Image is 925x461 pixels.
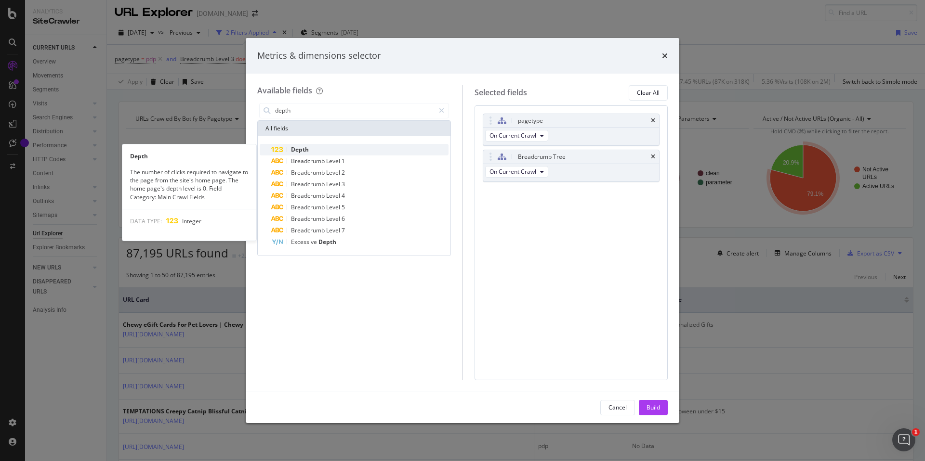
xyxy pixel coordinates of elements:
[246,38,679,423] div: modal
[291,203,326,211] span: Breadcrumb
[342,203,345,211] span: 5
[342,215,345,223] span: 6
[892,428,915,451] iframe: Intercom live chat
[122,152,256,160] div: Depth
[489,131,536,140] span: On Current Crawl
[291,145,309,154] span: Depth
[274,103,435,118] input: Search by field name
[518,152,566,162] div: Breadcrumb Tree
[342,157,345,165] span: 1
[485,130,548,141] button: On Current Crawl
[326,192,342,200] span: Level
[326,157,342,165] span: Level
[629,85,668,101] button: Clear All
[257,50,381,62] div: Metrics & dimensions selector
[326,226,342,234] span: Level
[489,167,536,176] span: On Current Crawl
[291,226,326,234] span: Breadcrumb
[662,50,668,62] div: times
[608,403,627,411] div: Cancel
[651,118,655,124] div: times
[342,192,345,200] span: 4
[318,238,336,246] span: Depth
[291,180,326,188] span: Breadcrumb
[291,168,326,177] span: Breadcrumb
[291,238,318,246] span: Excessive
[342,226,345,234] span: 7
[291,157,326,165] span: Breadcrumb
[647,403,660,411] div: Build
[291,215,326,223] span: Breadcrumb
[518,116,543,126] div: pagetype
[639,400,668,415] button: Build
[637,89,660,97] div: Clear All
[912,428,920,436] span: 1
[342,180,345,188] span: 3
[483,150,660,182] div: Breadcrumb TreetimesOn Current Crawl
[600,400,635,415] button: Cancel
[326,215,342,223] span: Level
[485,166,548,178] button: On Current Crawl
[651,154,655,160] div: times
[326,203,342,211] span: Level
[326,180,342,188] span: Level
[475,87,527,98] div: Selected fields
[257,85,312,96] div: Available fields
[342,168,345,177] span: 2
[291,192,326,200] span: Breadcrumb
[258,121,450,136] div: All fields
[483,114,660,146] div: pagetypetimesOn Current Crawl
[326,168,342,177] span: Level
[122,168,256,201] div: The number of clicks required to navigate to the page from the site's home page. The home page's ...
